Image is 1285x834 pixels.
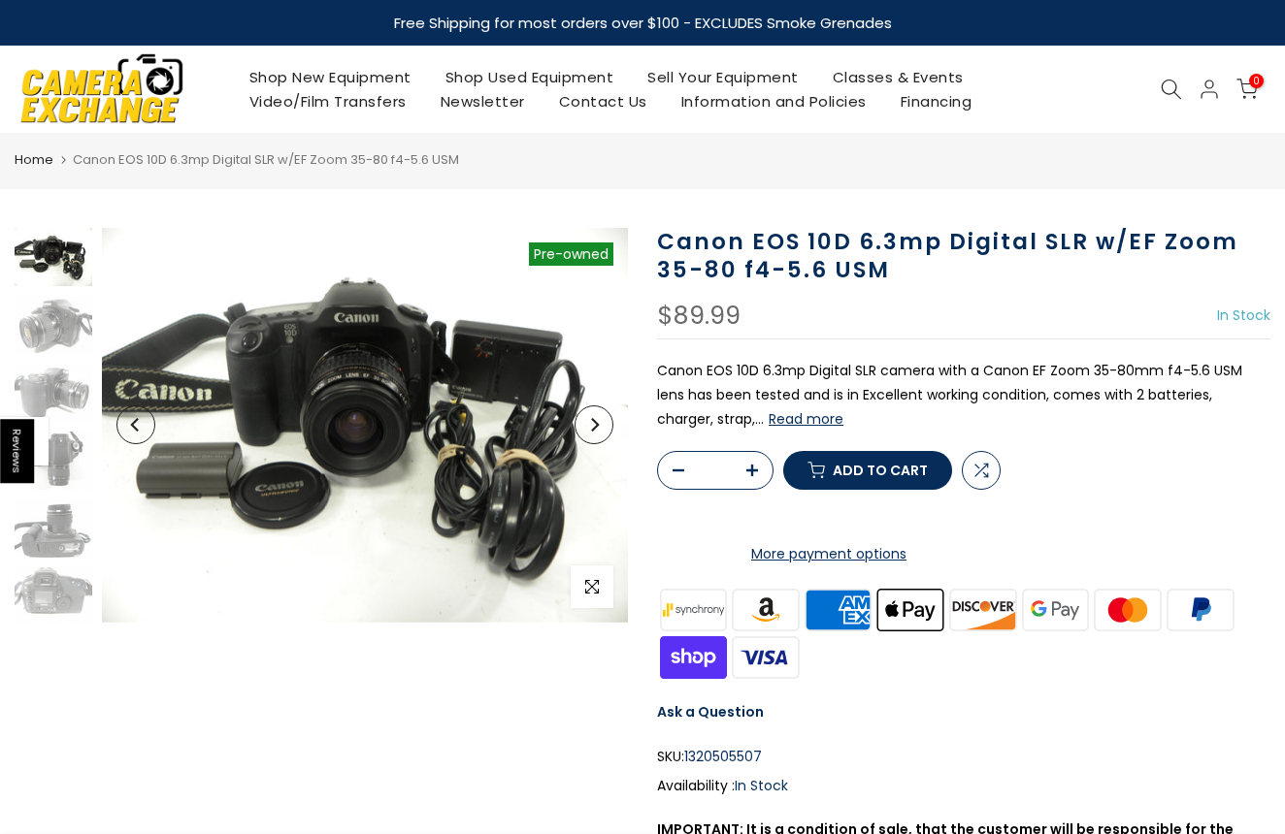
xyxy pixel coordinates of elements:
[874,586,947,633] img: apple pay
[1217,305,1270,325] span: In Stock
[15,150,53,170] a: Home
[730,586,803,633] img: amazon payments
[769,410,843,428] button: Read more
[883,89,989,113] a: Financing
[15,364,92,422] img: Canon EOS 10D 6.3mp Digital SLR w/EF Zoom 35-80 f4-5.6 USM Digital Cameras - Digital SLR Cameras ...
[664,89,883,113] a: Information and Policies
[833,464,928,477] span: Add to cart
[684,745,762,769] span: 1320505507
[1249,74,1264,88] span: 0
[1165,586,1237,633] img: paypal
[657,702,764,722] a: Ask a Question
[947,586,1020,633] img: discover
[735,776,788,795] span: In Stock
[15,296,92,354] img: Canon EOS 10D 6.3mp Digital SLR w/EF Zoom 35-80 f4-5.6 USM Digital Cameras - Digital SLR Cameras ...
[657,542,1001,566] a: More payment options
[657,359,1270,433] p: Canon EOS 10D 6.3mp Digital SLR camera with a Canon EF Zoom 35-80mm f4-5.6 USM lens has been test...
[730,633,803,681] img: visa
[542,89,664,113] a: Contact Us
[1092,586,1165,633] img: master
[423,89,542,113] a: Newsletter
[15,228,92,286] img: Canon EOS 10D 6.3mp Digital SLR w/EF Zoom 35-80 f4-5.6 USM Digital Cameras - Digital SLR Cameras ...
[802,586,874,633] img: american express
[657,633,730,681] img: shopify pay
[657,304,741,329] div: $89.99
[657,586,730,633] img: synchrony
[15,567,92,625] img: Canon EOS 10D 6.3mp Digital SLR w/EF Zoom 35-80 f4-5.6 USM Digital Cameras - Digital SLR Cameras ...
[1019,586,1092,633] img: google pay
[15,432,92,490] img: Canon EOS 10D 6.3mp Digital SLR w/EF Zoom 35-80 f4-5.6 USM Digital Cameras - Digital SLR Cameras ...
[15,499,92,558] img: Canon EOS 10D 6.3mp Digital SLR w/EF Zoom 35-80 f4-5.6 USM Digital Cameras - Digital SLR Cameras ...
[116,405,155,444] button: Previous
[815,65,980,89] a: Classes & Events
[631,65,816,89] a: Sell Your Equipment
[575,405,613,444] button: Next
[102,228,628,623] img: Canon EOS 10D 6.3mp Digital SLR w/EF Zoom 35-80 f4-5.6 USM Digital Cameras - Digital SLR Cameras ...
[428,65,631,89] a: Shop Used Equipment
[1236,79,1258,100] a: 0
[657,228,1270,284] h1: Canon EOS 10D 6.3mp Digital SLR w/EF Zoom 35-80 f4-5.6 USM
[783,451,952,490] button: Add to cart
[657,745,1270,769] div: SKU:
[657,774,1270,798] div: Availability :
[394,13,892,33] strong: Free Shipping for most orders over $100 - EXCLUDES Smoke Grenades
[232,89,423,113] a: Video/Film Transfers
[232,65,428,89] a: Shop New Equipment
[73,150,459,169] span: Canon EOS 10D 6.3mp Digital SLR w/EF Zoom 35-80 f4-5.6 USM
